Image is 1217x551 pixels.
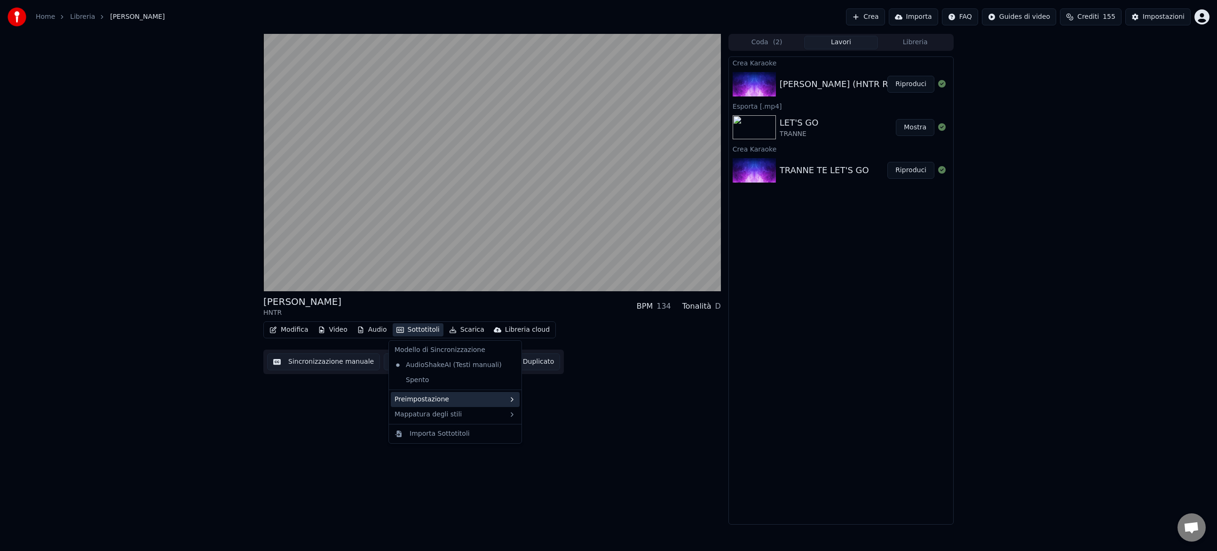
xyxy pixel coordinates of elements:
button: Crea [846,8,885,25]
div: TRANNE TE LET'S GO [780,164,869,177]
button: Scarica video [384,353,451,370]
button: Scarica [445,323,488,336]
button: Crediti155 [1060,8,1122,25]
div: 134 [656,301,671,312]
div: Impostazioni [1143,12,1185,22]
button: Sincronizzazione manuale [267,353,380,370]
button: Libreria [878,36,952,49]
button: Lavori [804,36,878,49]
img: youka [8,8,26,26]
div: Spento [391,373,520,388]
button: Guides di video [982,8,1056,25]
div: Crea Karaoke [729,143,953,154]
button: Riproduci [887,162,934,179]
nav: breadcrumb [36,12,165,22]
div: Esporta [.mp4] [729,100,953,112]
div: LET'S GO [780,116,819,129]
div: Importa Sottotitoli [410,429,470,439]
div: [PERSON_NAME] [263,295,341,308]
button: Coda [730,36,804,49]
div: Preimpostazione [391,392,520,407]
div: Mappatura degli stili [391,407,520,422]
span: Crediti [1077,12,1099,22]
button: Importa [889,8,938,25]
button: Audio [353,323,391,336]
button: Modifica [266,323,312,336]
a: Home [36,12,55,22]
div: [PERSON_NAME] (HNTR Remix) [780,78,912,91]
span: ( 2 ) [773,38,782,47]
button: Impostazioni [1125,8,1191,25]
div: HNTR [263,308,341,318]
div: Libreria cloud [505,325,550,335]
div: Modello di Sincronizzazione [391,343,520,358]
div: Crea Karaoke [729,57,953,68]
div: BPM [637,301,653,312]
a: Aprire la chat [1177,513,1206,542]
button: Riproduci [887,76,934,93]
span: 155 [1103,12,1115,22]
a: Libreria [70,12,95,22]
button: Video [314,323,351,336]
div: TRANNE [780,129,819,139]
button: Sottotitoli [393,323,443,336]
button: Mostra [896,119,934,136]
span: [PERSON_NAME] [110,12,165,22]
button: FAQ [942,8,978,25]
div: AudioShakeAI (Testi manuali) [391,358,506,373]
div: Tonalità [682,301,711,312]
div: D [715,301,721,312]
